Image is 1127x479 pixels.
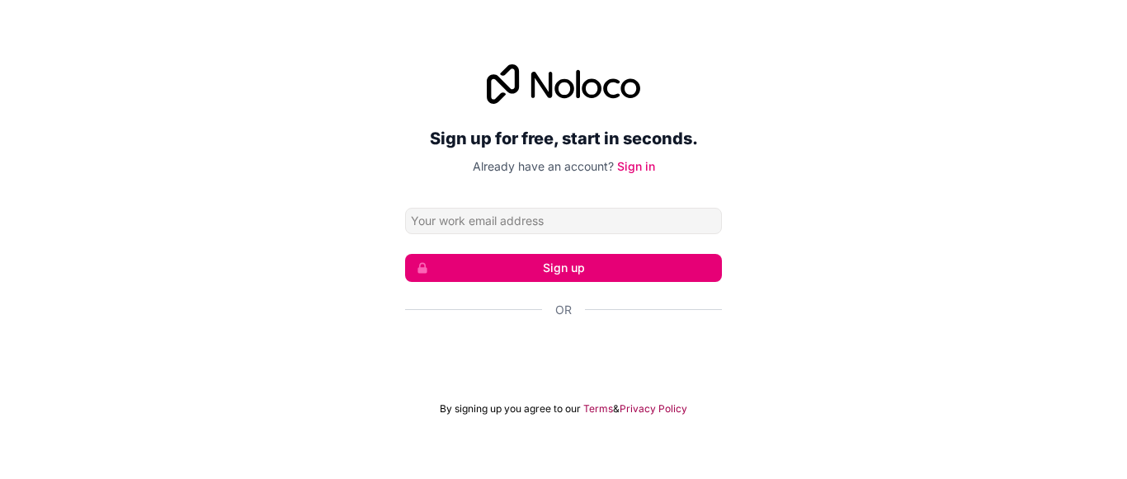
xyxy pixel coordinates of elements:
[613,402,620,416] span: &
[473,159,614,173] span: Already have an account?
[617,159,655,173] a: Sign in
[405,124,722,153] h2: Sign up for free, start in seconds.
[405,208,722,234] input: Email address
[405,254,722,282] button: Sign up
[583,402,613,416] a: Terms
[440,402,581,416] span: By signing up you agree to our
[620,402,687,416] a: Privacy Policy
[555,302,572,318] span: Or
[397,336,730,373] iframe: Sign in with Google Button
